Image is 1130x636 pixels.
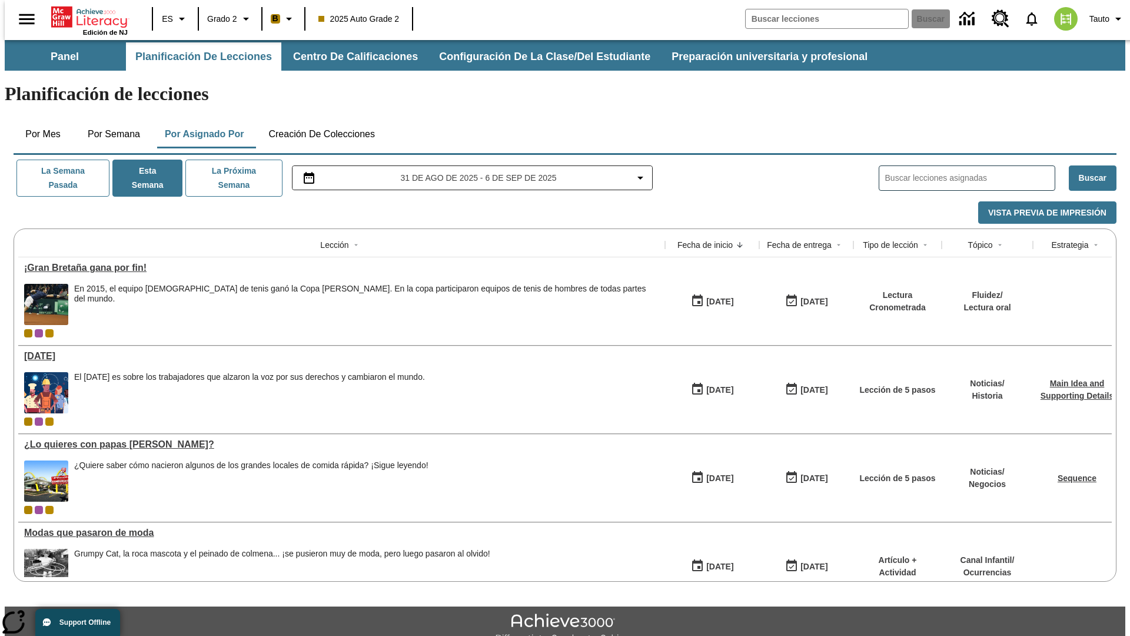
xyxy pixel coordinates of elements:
[259,120,384,148] button: Creación de colecciones
[24,263,659,273] div: ¡Gran Bretaña gana por fin!
[781,467,832,489] button: 07/03/26: Último día en que podrá accederse la lección
[74,372,425,382] div: El [DATE] es sobre los trabajadores que alzaron la voz por sus derechos y cambiaron el mundo.
[781,555,832,578] button: 06/30/26: Último día en que podrá accederse la lección
[859,384,935,396] p: Lección de 5 pasos
[918,238,932,252] button: Sort
[633,171,647,185] svg: Collapse Date Range Filter
[969,466,1006,478] p: Noticias /
[78,120,149,148] button: Por semana
[51,5,128,29] a: Portada
[74,284,659,304] div: En 2015, el equipo [DEMOGRAPHIC_DATA] de tenis ganó la Copa [PERSON_NAME]. En la copa participaro...
[24,329,32,337] div: Clase actual
[746,9,908,28] input: Buscar campo
[24,439,659,450] a: ¿Lo quieres con papas fritas?, Lecciones
[51,4,128,36] div: Portada
[859,289,936,314] p: Lectura Cronometrada
[5,83,1125,105] h1: Planificación de lecciones
[24,528,659,538] div: Modas que pasaron de moda
[863,239,918,251] div: Tipo de lección
[969,478,1006,491] p: Negocios
[1047,4,1085,34] button: Escoja un nuevo avatar
[687,555,737,578] button: 07/19/25: Primer día en que estuvo disponible la lección
[24,418,32,426] div: Clase actual
[1089,13,1109,25] span: Tauto
[9,2,44,37] button: Abrir el menú lateral
[677,239,733,251] div: Fecha de inicio
[349,238,363,252] button: Sort
[74,372,425,413] div: El Día del Trabajo es sobre los trabajadores que alzaron la voz por sus derechos y cambiaron el m...
[24,528,659,538] a: Modas que pasaron de moda, Lecciones
[781,379,832,401] button: 09/07/25: Último día en que podrá accederse la lección
[5,42,878,71] div: Subbarra de navegación
[687,290,737,313] button: 09/01/25: Primer día en que estuvo disponible la lección
[14,120,72,148] button: Por mes
[400,172,556,184] span: 31 de ago de 2025 - 6 de sep de 2025
[832,238,846,252] button: Sort
[35,329,43,337] div: OL 2025 Auto Grade 3
[162,13,173,25] span: ES
[960,554,1015,567] p: Canal Infantil /
[272,11,278,26] span: B
[24,284,68,325] img: Tenista británico Andy Murray extendiendo todo su cuerpo para alcanzar una pelota durante un part...
[74,461,428,502] div: ¿Quiere saber cómo nacieron algunos de los grandes locales de comida rápida? ¡Sigue leyendo!
[24,549,68,590] img: foto en blanco y negro de una chica haciendo girar unos hula-hulas en la década de 1950
[74,461,428,471] div: ¿Quiere saber cómo nacieron algunos de los grandes locales de comida rápida? ¡Sigue leyendo!
[24,263,659,273] a: ¡Gran Bretaña gana por fin!, Lecciones
[318,13,400,25] span: 2025 Auto Grade 2
[978,201,1116,224] button: Vista previa de impresión
[970,377,1004,390] p: Noticias /
[202,8,258,29] button: Grado: Grado 2, Elige un grado
[35,418,43,426] div: OL 2025 Auto Grade 3
[45,506,54,514] div: New 2025 class
[83,29,128,36] span: Edición de NJ
[985,3,1016,35] a: Centro de recursos, Se abrirá en una pestaña nueva.
[74,549,490,590] div: Grumpy Cat, la roca mascota y el peinado de colmena... ¡se pusieron muy de moda, pero luego pasar...
[45,329,54,337] div: New 2025 class
[74,284,659,325] div: En 2015, el equipo británico de tenis ganó la Copa Davis. En la copa participaron equipos de teni...
[320,239,348,251] div: Lección
[430,42,660,71] button: Configuración de la clase/del estudiante
[24,506,32,514] div: Clase actual
[859,554,936,579] p: Artículo + Actividad
[859,472,935,485] p: Lección de 5 pasos
[662,42,877,71] button: Preparación universitaria y profesional
[35,506,43,514] div: OL 2025 Auto Grade 3
[185,160,282,197] button: La próxima semana
[297,171,648,185] button: Seleccione el intervalo de fechas opción del menú
[1089,238,1103,252] button: Sort
[800,383,827,397] div: [DATE]
[706,471,733,486] div: [DATE]
[24,461,68,502] img: Uno de los primeros locales de McDonald's, con el icónico letrero rojo y los arcos amarillos.
[706,383,733,397] div: [DATE]
[35,609,120,636] button: Support Offline
[5,40,1125,71] div: Subbarra de navegación
[706,294,733,309] div: [DATE]
[960,567,1015,579] p: Ocurrencias
[800,559,827,574] div: [DATE]
[155,120,254,148] button: Por asignado por
[1016,4,1047,34] a: Notificaciones
[157,8,194,29] button: Lenguaje: ES, Selecciona un idioma
[706,559,733,574] div: [DATE]
[963,289,1011,302] p: Fluidez /
[16,160,109,197] button: La semana pasada
[800,294,827,309] div: [DATE]
[1085,8,1130,29] button: Perfil/Configuración
[963,302,1011,314] p: Lectura oral
[59,618,111,627] span: Support Offline
[126,42,281,71] button: Planificación de lecciones
[45,418,54,426] div: New 2025 class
